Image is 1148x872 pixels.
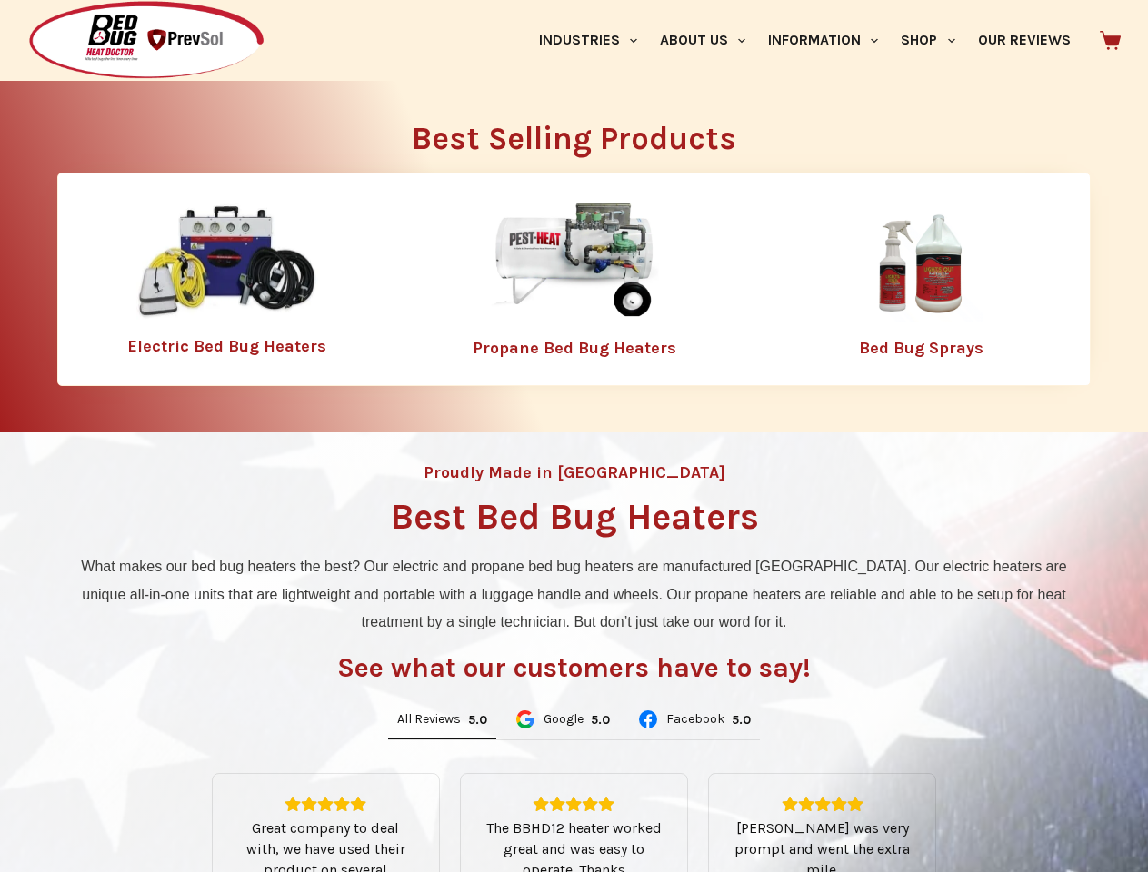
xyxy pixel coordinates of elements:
[424,464,725,481] h4: Proudly Made in [GEOGRAPHIC_DATA]
[15,7,69,62] button: Open LiveChat chat widget
[390,499,759,535] h1: Best Bed Bug Heaters
[591,712,610,728] div: 5.0
[468,712,487,728] div: Rating: 5.0 out of 5
[591,712,610,728] div: Rating: 5.0 out of 5
[397,713,461,726] span: All Reviews
[732,712,751,728] div: 5.0
[483,796,665,812] div: Rating: 5.0 out of 5
[732,712,751,728] div: Rating: 5.0 out of 5
[127,336,326,356] a: Electric Bed Bug Heaters
[337,654,811,681] h3: See what our customers have to say!
[859,338,983,358] a: Bed Bug Sprays
[666,713,724,726] span: Facebook
[235,796,417,812] div: Rating: 5.0 out of 5
[473,338,676,358] a: Propane Bed Bug Heaters
[544,713,584,726] span: Google
[731,796,913,812] div: Rating: 5.0 out of 5
[66,553,1082,636] p: What makes our bed bug heaters the best? Our electric and propane bed bug heaters are manufacture...
[57,123,1091,154] h2: Best Selling Products
[468,712,487,728] div: 5.0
